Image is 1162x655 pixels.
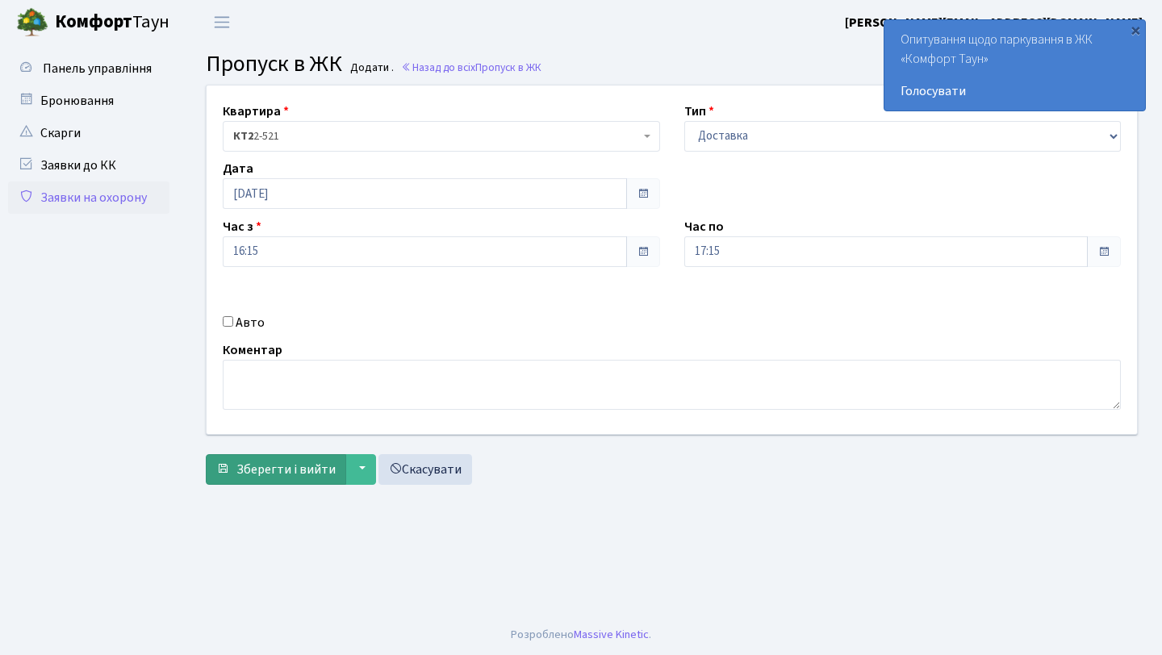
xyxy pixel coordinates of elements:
label: Дата [223,159,253,178]
span: Пропуск в ЖК [206,48,342,80]
a: Заявки на охорону [8,181,169,214]
a: Бронювання [8,85,169,117]
a: Скасувати [378,454,472,485]
div: Опитування щодо паркування в ЖК «Комфорт Таун» [884,20,1145,111]
a: [PERSON_NAME][EMAIL_ADDRESS][DOMAIN_NAME] [845,13,1143,32]
button: Переключити навігацію [202,9,242,35]
label: Коментар [223,340,282,360]
a: Назад до всіхПропуск в ЖК [401,60,541,75]
div: × [1127,22,1143,38]
small: Додати . [347,61,394,75]
a: Панель управління [8,52,169,85]
label: Авто [236,313,265,332]
span: Панель управління [43,60,152,77]
span: Таун [55,9,169,36]
label: Час з [223,217,261,236]
span: Зберегти і вийти [236,461,336,478]
b: [PERSON_NAME][EMAIL_ADDRESS][DOMAIN_NAME] [845,14,1143,31]
label: Час по [684,217,724,236]
b: КТ2 [233,128,253,144]
span: <b>КТ2</b>&nbsp;&nbsp;&nbsp;2-521 [223,121,660,152]
a: Заявки до КК [8,149,169,181]
label: Квартира [223,102,289,121]
b: Комфорт [55,9,132,35]
img: logo.png [16,6,48,39]
a: Massive Kinetic [574,626,649,643]
div: Розроблено . [511,626,651,644]
span: <b>КТ2</b>&nbsp;&nbsp;&nbsp;2-521 [233,128,640,144]
a: Голосувати [901,81,1129,101]
button: Зберегти і вийти [206,454,346,485]
a: Скарги [8,117,169,149]
label: Тип [684,102,714,121]
span: Пропуск в ЖК [475,60,541,75]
